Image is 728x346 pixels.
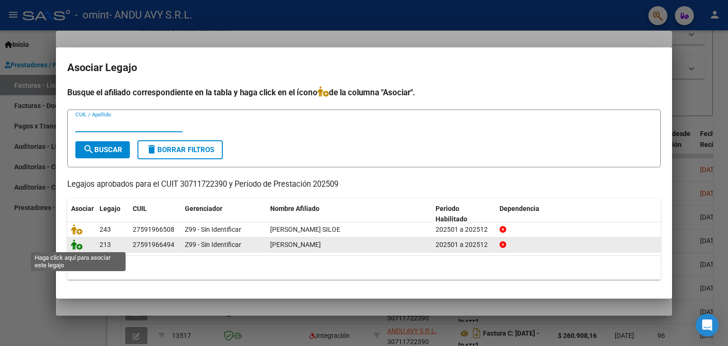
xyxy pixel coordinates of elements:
[83,146,122,154] span: Buscar
[436,224,492,235] div: 202501 a 202512
[270,241,321,248] span: PORTILLO CLARA SILOE
[266,199,432,230] datatable-header-cell: Nombre Afiliado
[146,144,157,155] mat-icon: delete
[67,59,661,77] h2: Asociar Legajo
[181,199,266,230] datatable-header-cell: Gerenciador
[137,140,223,159] button: Borrar Filtros
[100,226,111,233] span: 243
[96,199,129,230] datatable-header-cell: Legajo
[270,205,319,212] span: Nombre Afiliado
[696,314,719,337] div: Open Intercom Messenger
[185,205,222,212] span: Gerenciador
[67,199,96,230] datatable-header-cell: Asociar
[67,86,661,99] h4: Busque el afiliado correspondiente en la tabla y haga click en el ícono de la columna "Asociar".
[67,256,661,280] div: 2 registros
[496,199,661,230] datatable-header-cell: Dependencia
[436,205,467,223] span: Periodo Habilitado
[75,141,130,158] button: Buscar
[100,205,120,212] span: Legajo
[100,241,111,248] span: 213
[432,199,496,230] datatable-header-cell: Periodo Habilitado
[133,224,174,235] div: 27591966508
[185,241,241,248] span: Z99 - Sin Identificar
[436,239,492,250] div: 202501 a 202512
[133,239,174,250] div: 27591966494
[146,146,214,154] span: Borrar Filtros
[83,144,94,155] mat-icon: search
[129,199,181,230] datatable-header-cell: CUIL
[500,205,539,212] span: Dependencia
[67,179,661,191] p: Legajos aprobados para el CUIT 30711722390 y Período de Prestación 202509
[270,226,340,233] span: PORTILLO PIA SILOE
[133,205,147,212] span: CUIL
[185,226,241,233] span: Z99 - Sin Identificar
[71,205,94,212] span: Asociar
